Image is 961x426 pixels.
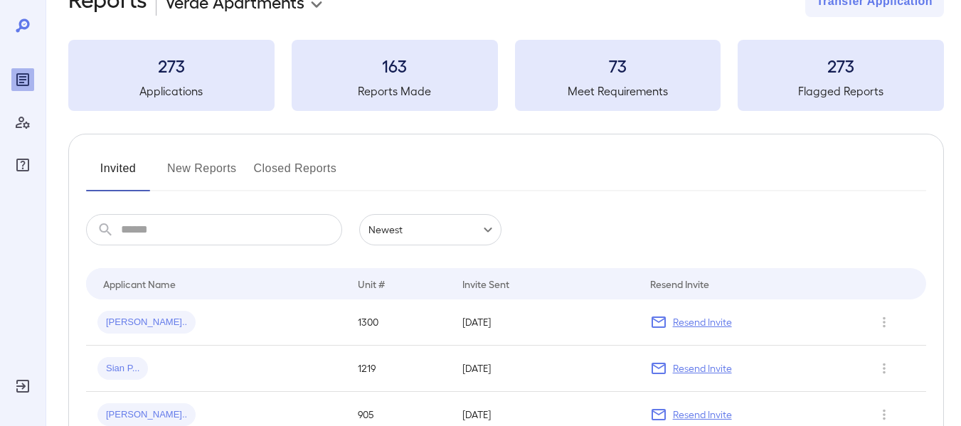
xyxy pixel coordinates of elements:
h5: Applications [68,82,275,100]
p: Resend Invite [673,408,732,422]
div: Reports [11,68,34,91]
td: 1219 [346,346,451,392]
td: [DATE] [451,346,639,392]
td: 1300 [346,299,451,346]
summary: 273Applications163Reports Made73Meet Requirements273Flagged Reports [68,40,944,111]
div: Applicant Name [103,275,176,292]
h3: 273 [68,54,275,77]
button: Row Actions [873,403,896,426]
div: Invite Sent [462,275,509,292]
button: New Reports [167,157,237,191]
button: Row Actions [873,357,896,380]
div: Log Out [11,375,34,398]
span: [PERSON_NAME].. [97,408,196,422]
div: FAQ [11,154,34,176]
h3: 163 [292,54,498,77]
span: [PERSON_NAME].. [97,316,196,329]
h5: Reports Made [292,82,498,100]
div: Resend Invite [650,275,709,292]
h5: Meet Requirements [515,82,721,100]
span: Sian P... [97,362,148,376]
h3: 73 [515,54,721,77]
button: Invited [86,157,150,191]
div: Unit # [358,275,385,292]
div: Manage Users [11,111,34,134]
h3: 273 [738,54,944,77]
p: Resend Invite [673,315,732,329]
p: Resend Invite [673,361,732,376]
h5: Flagged Reports [738,82,944,100]
button: Row Actions [873,311,896,334]
div: Newest [359,214,501,245]
td: [DATE] [451,299,639,346]
button: Closed Reports [254,157,337,191]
